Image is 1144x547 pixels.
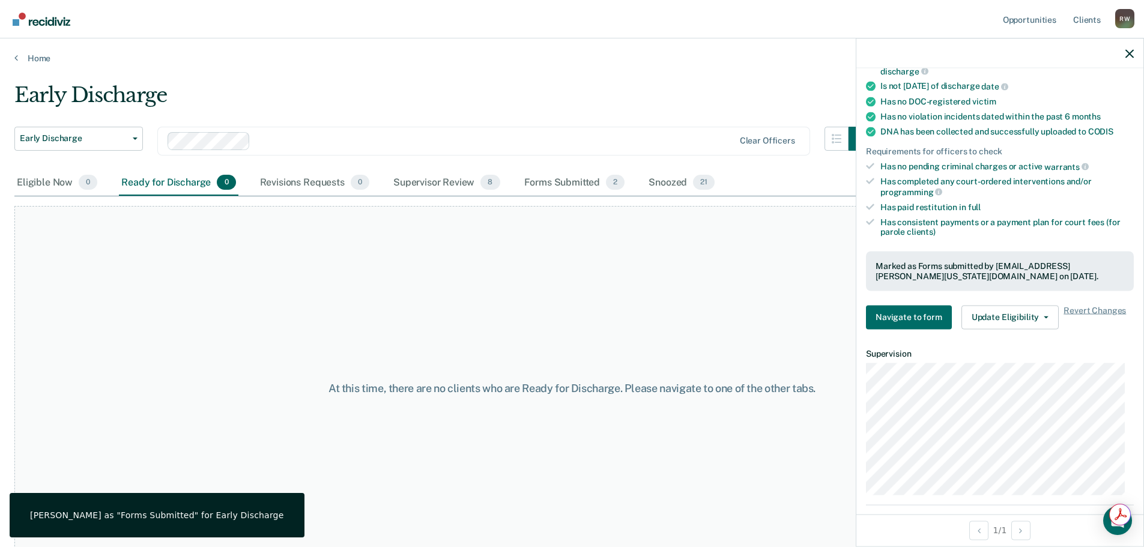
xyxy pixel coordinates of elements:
div: Forms Submitted [522,170,628,196]
span: 2 [606,175,625,190]
div: Supervisor Review [391,170,503,196]
div: Requirements for officers to check [866,146,1134,156]
div: Is not [DATE] of discharge [880,81,1134,92]
span: full [968,202,981,211]
img: Recidiviz [13,13,70,26]
div: [PERSON_NAME] as "Forms Submitted" for Early Discharge [30,510,284,521]
span: 0 [351,175,369,190]
span: 21 [693,175,715,190]
div: Eligible Now [14,170,100,196]
button: Navigate to form [866,305,952,329]
div: DNA has been collected and successfully uploaded to [880,126,1134,136]
a: Navigate to form link [866,305,957,329]
div: Snoozed [646,170,717,196]
button: Previous Opportunity [969,521,988,540]
span: warrants [1044,162,1089,171]
button: Profile dropdown button [1115,9,1134,28]
div: Has completed any court-ordered interventions and/or [880,177,1134,197]
div: Clear officers [740,136,795,146]
button: Update Eligibility [961,305,1059,329]
span: Early Discharge [20,133,128,144]
span: 8 [480,175,500,190]
span: Revert Changes [1064,305,1126,329]
span: victim [972,96,996,106]
div: 1 / 1 [856,514,1143,546]
div: At this time, there are no clients who are Ready for Discharge. Please navigate to one of the oth... [294,382,851,395]
span: clients) [907,227,936,237]
div: R W [1115,9,1134,28]
span: date [981,82,1008,91]
a: Home [14,53,1130,64]
div: Has paid restitution in [880,202,1134,212]
div: Ready for Discharge [119,170,238,196]
div: Has consistent payments or a payment plan for court fees (for parole [880,217,1134,237]
div: Revisions Requests [258,170,372,196]
button: Next Opportunity [1011,521,1031,540]
span: programming [880,187,942,196]
dt: Supervision [866,348,1134,358]
span: months [1072,111,1101,121]
div: Has no pending criminal charges or active [880,161,1134,172]
div: Open Intercom Messenger [1103,506,1132,535]
div: Early Discharge [14,83,873,117]
div: Has no violation incidents dated within the past 6 [880,111,1134,121]
div: Has no DOC-registered [880,96,1134,106]
span: 0 [217,175,235,190]
span: CODIS [1088,126,1113,136]
span: discharge [880,66,928,76]
div: Marked as Forms submitted by [EMAIL_ADDRESS][PERSON_NAME][US_STATE][DOMAIN_NAME] on [DATE]. [876,261,1124,282]
span: 0 [79,175,97,190]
